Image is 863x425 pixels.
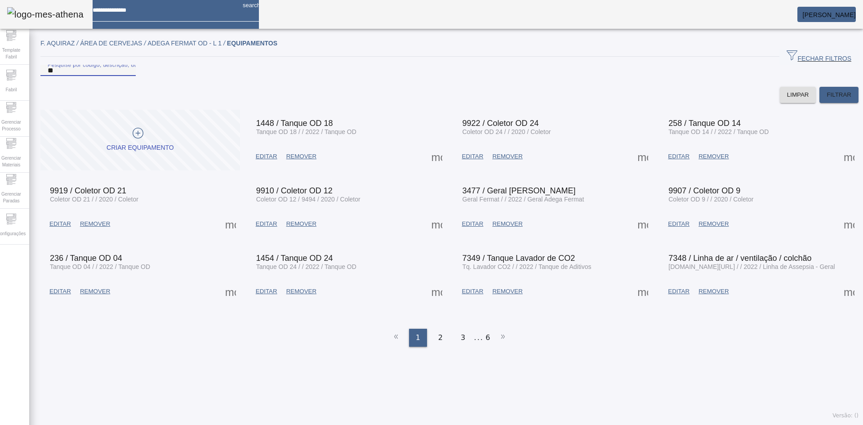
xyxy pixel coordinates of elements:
mat-label: Pesquise por código, descrição, descrição abreviada, capacidade ou ano de fabricação [48,62,271,67]
button: REMOVER [488,283,527,300]
span: 2 [438,332,443,343]
span: 7349 / Tanque Lavador de CO2 [463,254,575,263]
span: 1454 / Tanque OD 24 [256,254,333,263]
button: EDITAR [45,216,76,232]
span: REMOVER [286,287,316,296]
button: EDITAR [458,148,488,165]
span: 1448 / Tanque OD 18 [256,119,333,128]
button: EDITAR [251,283,282,300]
span: REMOVER [286,152,316,161]
span: FILTRAR [827,90,851,99]
li: ... [474,329,483,347]
span: [PERSON_NAME] [803,11,856,18]
span: EDITAR [668,219,690,228]
span: LIMPAR [787,90,809,99]
span: EDITAR [668,152,690,161]
button: Mais [635,148,651,165]
li: 6 [485,329,490,347]
button: EDITAR [458,216,488,232]
span: Tanque OD 04 / / 2022 / Tanque OD [50,263,150,270]
span: Versão: () [832,412,859,419]
span: Adega Fermat OD - L 1 [147,40,227,47]
img: logo-mes-athena [7,7,84,22]
button: Mais [841,216,857,232]
button: Mais [222,216,239,232]
span: Coletor OD 9 / / 2020 / Coletor [668,196,753,203]
button: REMOVER [282,216,321,232]
button: EDITAR [663,216,694,232]
span: Tanque OD 18 / / 2022 / Tanque OD [256,128,356,135]
em: / [144,40,146,47]
span: 236 / Tanque OD 04 [50,254,122,263]
button: CRIAR EQUIPAMENTO [40,110,240,170]
span: 3 [461,332,465,343]
span: REMOVER [492,287,522,296]
button: REMOVER [76,283,115,300]
span: 3477 / Geral [PERSON_NAME] [463,186,576,195]
span: EDITAR [256,287,277,296]
span: Coletor OD 21 / / 2020 / Coletor [50,196,138,203]
button: REMOVER [488,216,527,232]
span: 9910 / Coletor OD 12 [256,186,333,195]
span: Fabril [3,84,19,96]
span: REMOVER [698,219,729,228]
span: EDITAR [256,152,277,161]
em: / [223,40,225,47]
button: EDITAR [251,216,282,232]
button: FECHAR FILTROS [779,49,859,65]
button: REMOVER [694,148,733,165]
button: Mais [841,148,857,165]
span: EDITAR [462,287,484,296]
button: EDITAR [663,283,694,300]
button: Mais [429,283,445,300]
button: Mais [635,283,651,300]
button: Mais [429,148,445,165]
button: Mais [222,283,239,300]
span: EDITAR [49,287,71,296]
span: EDITAR [49,219,71,228]
span: REMOVER [80,219,110,228]
span: FECHAR FILTROS [787,50,851,63]
span: EDITAR [668,287,690,296]
span: 7348 / Linha de ar / ventilação / colchão [668,254,811,263]
button: REMOVER [694,216,733,232]
span: Tanque OD 14 / / 2022 / Tanque OD [668,128,769,135]
span: EDITAR [462,152,484,161]
span: REMOVER [286,219,316,228]
span: REMOVER [698,287,729,296]
button: REMOVER [488,148,527,165]
span: Coletor OD 24 / / 2020 / Coletor [463,128,551,135]
span: REMOVER [492,219,522,228]
span: EDITAR [462,219,484,228]
span: [DOMAIN_NAME][URL] / / 2022 / Linha de Assepsia - Geral [668,263,835,270]
button: LIMPAR [780,87,816,103]
button: Mais [841,283,857,300]
span: EDITAR [256,219,277,228]
span: REMOVER [698,152,729,161]
button: REMOVER [76,216,115,232]
span: Tanque OD 24 / / 2022 / Tanque OD [256,263,356,270]
em: / [76,40,78,47]
span: EQUIPAMENTOS [227,40,277,47]
button: REMOVER [694,283,733,300]
button: FILTRAR [819,87,859,103]
button: REMOVER [282,283,321,300]
span: Área de Cervejas [80,40,147,47]
button: EDITAR [251,148,282,165]
span: 9919 / Coletor OD 21 [50,186,126,195]
button: REMOVER [282,148,321,165]
span: 9922 / Coletor OD 24 [463,119,539,128]
button: Mais [635,216,651,232]
span: Tq. Lavador CO2 / / 2022 / Tanque de Aditivos [463,263,592,270]
span: REMOVER [80,287,110,296]
span: Geral Fermat / / 2022 / Geral Adega Fermat [463,196,584,203]
button: EDITAR [45,283,76,300]
span: 9907 / Coletor OD 9 [668,186,740,195]
span: REMOVER [492,152,522,161]
span: Coletor OD 12 / 9494 / 2020 / Coletor [256,196,360,203]
div: CRIAR EQUIPAMENTO [107,143,174,152]
span: F. Aquiraz [40,40,80,47]
span: 258 / Tanque OD 14 [668,119,741,128]
button: EDITAR [663,148,694,165]
button: Mais [429,216,445,232]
